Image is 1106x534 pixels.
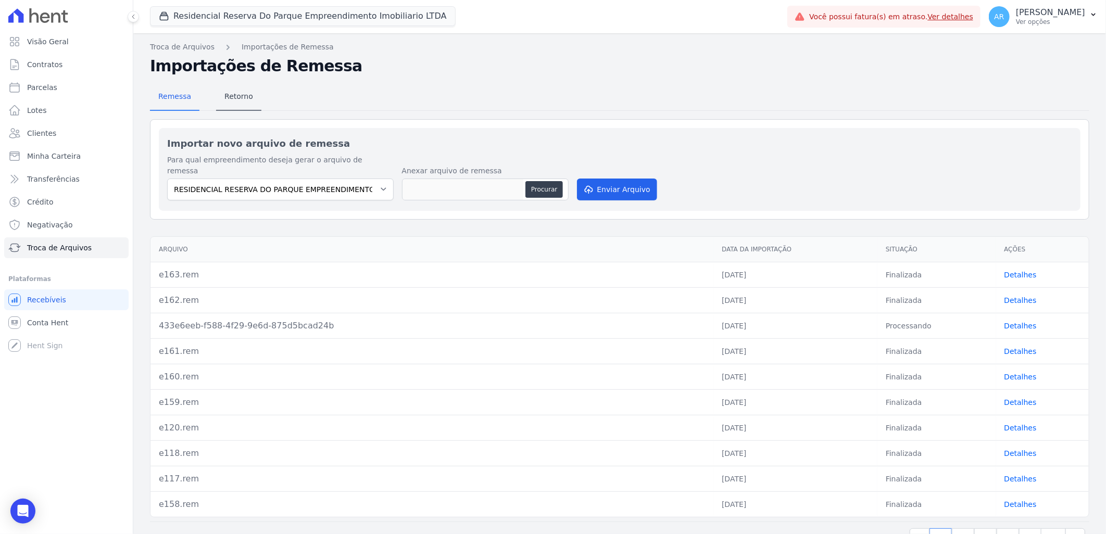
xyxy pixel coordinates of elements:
[713,287,877,313] td: [DATE]
[577,179,657,200] button: Enviar Arquivo
[167,136,1072,150] h2: Importar novo arquivo de remessa
[242,42,334,53] a: Importações de Remessa
[27,105,47,116] span: Lotes
[1016,7,1085,18] p: [PERSON_NAME]
[713,440,877,466] td: [DATE]
[402,166,569,176] label: Anexar arquivo de remessa
[27,197,54,207] span: Crédito
[27,220,73,230] span: Negativação
[713,313,877,338] td: [DATE]
[4,31,129,52] a: Visão Geral
[877,466,996,491] td: Finalizada
[27,36,69,47] span: Visão Geral
[877,491,996,517] td: Finalizada
[150,42,1089,53] nav: Breadcrumb
[1004,398,1037,406] a: Detalhes
[877,313,996,338] td: Processando
[1004,475,1037,483] a: Detalhes
[1004,347,1037,355] a: Detalhes
[150,84,199,111] a: Remessa
[713,262,877,287] td: [DATE]
[4,54,129,75] a: Contratos
[1004,296,1037,304] a: Detalhes
[27,295,66,305] span: Recebíveis
[27,317,68,328] span: Conta Hent
[1004,373,1037,381] a: Detalhes
[159,371,705,383] div: e160.rem
[4,289,129,310] a: Recebíveis
[8,273,124,285] div: Plataformas
[981,2,1106,31] button: AR [PERSON_NAME] Ver opções
[877,389,996,415] td: Finalizada
[1004,449,1037,457] a: Detalhes
[216,84,261,111] a: Retorno
[994,13,1004,20] span: AR
[809,11,973,22] span: Você possui fatura(s) em atraso.
[877,440,996,466] td: Finalizada
[928,12,974,21] a: Ver detalhes
[4,192,129,212] a: Crédito
[1004,271,1037,279] a: Detalhes
[1004,500,1037,508] a: Detalhes
[4,146,129,167] a: Minha Carteira
[877,364,996,389] td: Finalizada
[10,499,35,524] div: Open Intercom Messenger
[167,155,394,176] label: Para qual empreendimento deseja gerar o arquivo de remessa
[713,466,877,491] td: [DATE]
[159,498,705,511] div: e158.rem
[877,237,996,262] th: Situação
[159,422,705,434] div: e120.rem
[996,237,1089,262] th: Ações
[218,86,259,107] span: Retorno
[27,128,56,138] span: Clientes
[877,262,996,287] td: Finalizada
[4,77,129,98] a: Parcelas
[150,6,456,26] button: Residencial Reserva Do Parque Empreendimento Imobiliario LTDA
[159,447,705,460] div: e118.rem
[4,214,129,235] a: Negativação
[159,269,705,281] div: e163.rem
[159,345,705,358] div: e161.rem
[159,473,705,485] div: e117.rem
[713,491,877,517] td: [DATE]
[150,57,1089,75] h2: Importações de Remessa
[713,389,877,415] td: [DATE]
[525,181,563,198] button: Procurar
[27,151,81,161] span: Minha Carteira
[27,174,80,184] span: Transferências
[4,123,129,144] a: Clientes
[1016,18,1085,26] p: Ver opções
[27,243,92,253] span: Troca de Arquivos
[1004,322,1037,330] a: Detalhes
[150,237,713,262] th: Arquivo
[1004,424,1037,432] a: Detalhes
[159,320,705,332] div: 433e6eeb-f588-4f29-9e6d-875d5bcad24b
[877,338,996,364] td: Finalizada
[152,86,197,107] span: Remessa
[4,100,129,121] a: Lotes
[4,169,129,189] a: Transferências
[713,364,877,389] td: [DATE]
[713,338,877,364] td: [DATE]
[713,415,877,440] td: [DATE]
[4,312,129,333] a: Conta Hent
[877,287,996,313] td: Finalizada
[27,59,62,70] span: Contratos
[27,82,57,93] span: Parcelas
[713,237,877,262] th: Data da Importação
[150,42,215,53] a: Troca de Arquivos
[4,237,129,258] a: Troca de Arquivos
[159,294,705,307] div: e162.rem
[877,415,996,440] td: Finalizada
[159,396,705,409] div: e159.rem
